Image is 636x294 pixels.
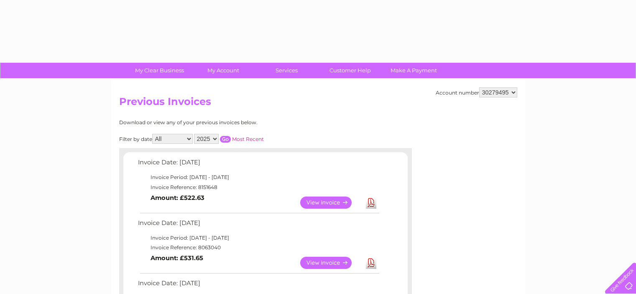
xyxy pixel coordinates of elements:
td: Invoice Reference: 8151648 [136,182,381,192]
a: View [300,257,362,269]
div: Download or view any of your previous invoices below. [119,120,339,125]
a: Customer Help [316,63,385,78]
td: Invoice Date: [DATE] [136,278,381,293]
a: Download [366,197,376,209]
div: Account number [436,87,517,97]
a: Download [366,257,376,269]
a: My Clear Business [125,63,194,78]
td: Invoice Date: [DATE] [136,217,381,233]
td: Invoice Period: [DATE] - [DATE] [136,233,381,243]
td: Invoice Date: [DATE] [136,157,381,172]
a: My Account [189,63,258,78]
h2: Previous Invoices [119,96,517,112]
td: Invoice Period: [DATE] - [DATE] [136,172,381,182]
div: Filter by date [119,134,339,144]
td: Invoice Reference: 8063040 [136,243,381,253]
b: Amount: £522.63 [151,194,204,202]
a: Most Recent [232,136,264,142]
a: View [300,197,362,209]
a: Make A Payment [379,63,448,78]
b: Amount: £531.65 [151,254,203,262]
a: Services [252,63,321,78]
